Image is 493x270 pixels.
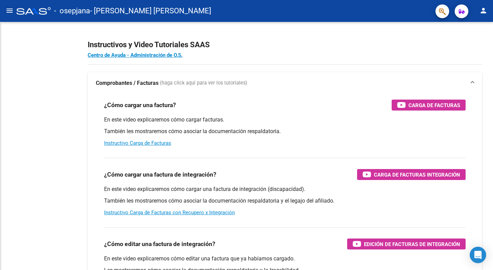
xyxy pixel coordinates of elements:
mat-expansion-panel-header: Comprobantes / Facturas (haga click aquí para ver los tutoriales) [88,72,482,94]
a: Instructivo Carga de Facturas con Recupero x Integración [104,209,235,216]
h3: ¿Cómo editar una factura de integración? [104,239,215,249]
a: Centro de Ayuda - Administración de O.S. [88,52,182,58]
span: - osepjana [54,3,90,18]
div: Open Intercom Messenger [470,247,486,263]
span: - [PERSON_NAME] [PERSON_NAME] [90,3,211,18]
strong: Comprobantes / Facturas [96,79,159,87]
a: Instructivo Carga de Facturas [104,140,171,146]
h2: Instructivos y Video Tutoriales SAAS [88,38,482,51]
button: Carga de Facturas [392,100,466,111]
h3: ¿Cómo cargar una factura? [104,100,176,110]
p: También les mostraremos cómo asociar la documentación respaldatoria y el legajo del afiliado. [104,197,466,205]
span: Carga de Facturas [408,101,460,110]
span: Carga de Facturas Integración [374,170,460,179]
button: Edición de Facturas de integración [347,239,466,249]
p: En este video explicaremos cómo cargar una factura de integración (discapacidad). [104,185,466,193]
span: (haga click aquí para ver los tutoriales) [160,79,247,87]
p: En este video explicaremos cómo editar una factura que ya habíamos cargado. [104,255,466,262]
mat-icon: menu [5,7,14,15]
mat-icon: person [479,7,488,15]
p: En este video explicaremos cómo cargar facturas. [104,116,466,124]
button: Carga de Facturas Integración [357,169,466,180]
h3: ¿Cómo cargar una factura de integración? [104,170,216,179]
p: También les mostraremos cómo asociar la documentación respaldatoria. [104,128,466,135]
span: Edición de Facturas de integración [364,240,460,248]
